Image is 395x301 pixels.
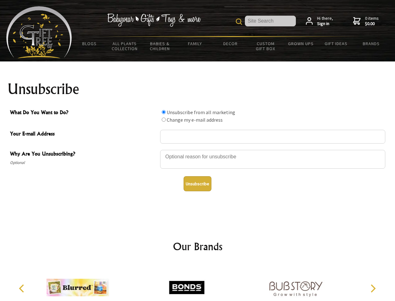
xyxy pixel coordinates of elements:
img: Babywear - Gifts - Toys & more [107,13,201,27]
a: Brands [354,37,389,50]
a: Hi there,Sign in [306,16,333,27]
a: All Plants Collection [107,37,143,55]
span: Optional [10,159,157,166]
span: Why Are You Unsubscribing? [10,150,157,159]
a: Gift Ideas [318,37,354,50]
a: BLOGS [72,37,107,50]
a: Custom Gift Box [248,37,283,55]
span: 0 items [365,15,379,27]
input: Your E-mail Address [160,130,385,144]
label: Change my e-mail address [167,117,223,123]
a: Babies & Children [142,37,178,55]
a: 0 items$0.00 [353,16,379,27]
strong: $0.00 [365,21,379,27]
span: Hi there, [317,16,333,27]
h1: Unsubscribe [8,82,388,97]
button: Previous [16,282,29,295]
h2: Our Brands [13,239,383,254]
button: Next [366,282,380,295]
input: What Do You Want to Do? [162,118,166,122]
a: Decor [213,37,248,50]
input: Site Search [245,16,296,26]
label: Unsubscribe from all marketing [167,109,235,115]
textarea: Why Are You Unsubscribing? [160,150,385,169]
button: Unsubscribe [184,176,211,191]
a: Family [178,37,213,50]
a: Grown Ups [283,37,318,50]
strong: Sign in [317,21,333,27]
img: product search [236,18,242,25]
span: Your E-mail Address [10,130,157,139]
input: What Do You Want to Do? [162,110,166,114]
img: Babyware - Gifts - Toys and more... [6,6,72,58]
span: What Do You Want to Do? [10,108,157,118]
